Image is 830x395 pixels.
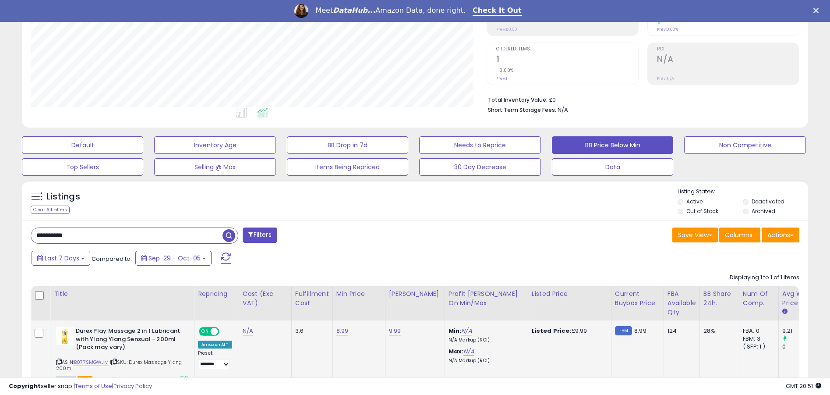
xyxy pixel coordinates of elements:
a: B077SMGWJM [74,359,109,366]
small: Avg Win Price. [782,308,788,316]
button: Last 7 Days [32,251,90,266]
div: ( SFP: 1 ) [743,343,772,351]
button: BB Drop in 7d [287,136,408,154]
span: ON [200,328,211,335]
div: FBA Available Qty [668,289,696,317]
a: Check It Out [473,6,522,16]
span: Sep-29 - Oct-05 [148,254,201,263]
h2: 1 [496,54,638,66]
div: Current Buybox Price [615,289,660,308]
div: [PERSON_NAME] [389,289,441,299]
div: Amazon AI * [198,341,232,349]
strong: Copyright [9,382,41,390]
div: BB Share 24h. [703,289,735,308]
span: FBA [78,376,92,383]
span: Ordered Items [496,47,638,52]
button: Default [22,136,143,154]
b: Min: [449,327,462,335]
a: N/A [463,347,474,356]
p: N/A Markup (ROI) [449,337,521,343]
div: 0 [782,343,818,351]
div: ASIN: [56,327,187,382]
button: Needs to Reprice [419,136,540,154]
th: The percentage added to the cost of goods (COGS) that forms the calculator for Min & Max prices. [445,286,528,320]
div: Listed Price [532,289,607,299]
b: Max: [449,347,464,356]
button: Filters [243,228,277,243]
span: All listings currently available for purchase on Amazon [56,376,76,383]
button: Selling @ Max [154,158,275,176]
div: Close [813,8,822,13]
div: Clear All Filters [31,206,70,214]
span: Last 7 Days [45,254,79,263]
a: 8.99 [336,327,349,335]
button: 30 Day Decrease [419,158,540,176]
label: Deactivated [752,198,784,205]
span: N/A [558,106,568,114]
label: Out of Stock [686,207,718,215]
button: Inventory Age [154,136,275,154]
div: FBM: 3 [743,335,772,343]
small: Prev: 1 [496,76,507,81]
div: Num of Comp. [743,289,775,308]
div: seller snap | | [9,382,152,391]
div: Avg Win Price [782,289,814,308]
button: Actions [762,228,799,242]
small: Prev: £0.00 [496,27,517,32]
h2: N/A [657,54,799,66]
span: ROI [657,47,799,52]
a: Terms of Use [75,382,112,390]
button: Save View [672,228,718,242]
button: Top Sellers [22,158,143,176]
div: Profit [PERSON_NAME] on Min/Max [449,289,524,308]
a: N/A [243,327,253,335]
p: N/A Markup (ROI) [449,358,521,364]
button: BB Price Below Min [552,136,673,154]
a: Privacy Policy [113,382,152,390]
div: 28% [703,327,732,335]
div: Repricing [198,289,235,299]
div: Title [54,289,191,299]
button: Columns [719,228,760,242]
button: Data [552,158,673,176]
b: Durex Play Massage 2 in 1 Lubricant with Ylang Ylang Sensual - 200ml (Pack may vary) [76,327,182,354]
a: N/A [461,327,472,335]
div: Preset: [198,350,232,370]
small: Prev: N/A [657,76,674,81]
div: Cost (Exc. VAT) [243,289,288,308]
label: Active [686,198,703,205]
li: £0 [488,94,793,104]
div: Meet Amazon Data, done right. [315,6,466,15]
div: £9.99 [532,327,604,335]
span: Compared to: [92,255,132,263]
span: Columns [725,231,752,239]
b: Short Term Storage Fees: [488,106,556,114]
div: 3.6 [295,327,326,335]
button: Sep-29 - Oct-05 [135,251,212,266]
div: Min Price [336,289,381,299]
h5: Listings [46,191,80,203]
div: 9.21 [782,327,818,335]
span: | SKU: Durex Massage Ylang 200ml [56,359,182,372]
span: 8.99 [634,327,646,335]
img: 31jK0hvY5UL._SL40_.jpg [56,327,74,345]
small: FBM [615,326,632,335]
a: 9.99 [389,327,401,335]
small: Prev: 0.00% [657,27,678,32]
span: 2025-10-13 20:51 GMT [786,382,821,390]
span: OFF [218,328,232,335]
b: Total Inventory Value: [488,96,547,103]
div: FBA: 0 [743,327,772,335]
button: Items Being Repriced [287,158,408,176]
b: Listed Price: [532,327,572,335]
div: Fulfillment Cost [295,289,329,308]
div: Displaying 1 to 1 of 1 items [730,274,799,282]
img: Profile image for Georgie [294,4,308,18]
i: DataHub... [333,6,375,14]
small: 0.00% [496,67,514,74]
label: Archived [752,207,775,215]
div: 124 [668,327,693,335]
p: Listing States: [678,188,808,196]
button: Non Competitive [684,136,805,154]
